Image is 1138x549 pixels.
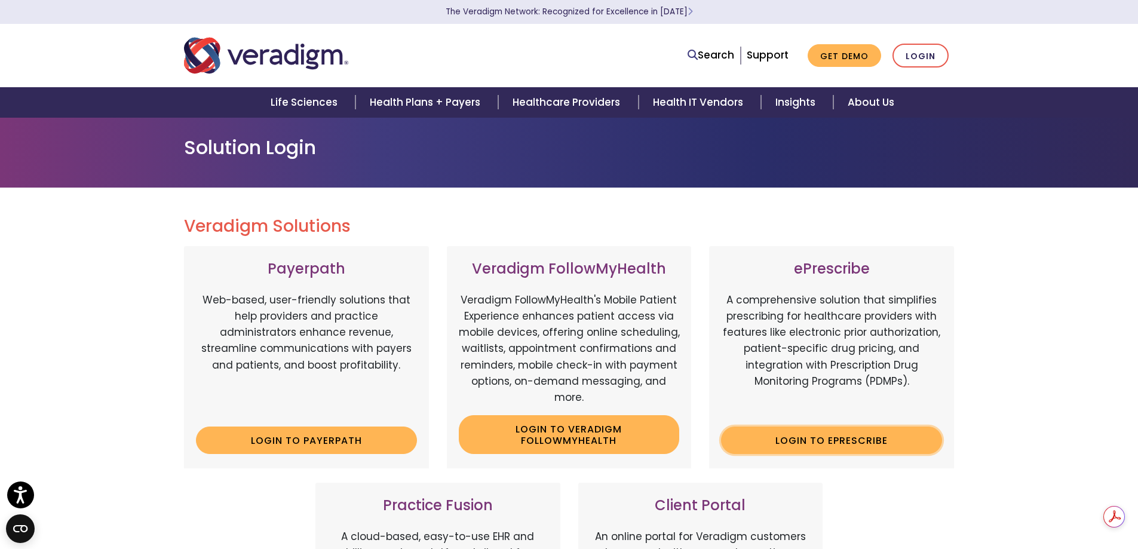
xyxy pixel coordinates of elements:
a: Login to Veradigm FollowMyHealth [459,415,680,454]
a: Search [688,47,734,63]
p: Web-based, user-friendly solutions that help providers and practice administrators enhance revenu... [196,292,417,418]
img: Veradigm logo [184,36,348,75]
a: Healthcare Providers [498,87,638,118]
h3: ePrescribe [721,260,942,278]
a: Life Sciences [256,87,355,118]
p: A comprehensive solution that simplifies prescribing for healthcare providers with features like ... [721,292,942,418]
button: Open CMP widget [6,514,35,543]
h3: Practice Fusion [327,497,548,514]
iframe: Drift Chat Widget [1054,513,1124,535]
a: Health Plans + Payers [355,87,498,118]
a: Login to ePrescribe [721,427,942,454]
a: Get Demo [808,44,881,68]
h2: Veradigm Solutions [184,216,955,237]
a: Health IT Vendors [639,87,761,118]
h3: Payerpath [196,260,417,278]
a: Login to Payerpath [196,427,417,454]
a: About Us [833,87,909,118]
p: Veradigm FollowMyHealth's Mobile Patient Experience enhances patient access via mobile devices, o... [459,292,680,406]
h3: Veradigm FollowMyHealth [459,260,680,278]
a: Insights [761,87,833,118]
a: Login [892,44,949,68]
a: Support [747,48,789,62]
span: Learn More [688,6,693,17]
a: The Veradigm Network: Recognized for Excellence in [DATE]Learn More [446,6,693,17]
h3: Client Portal [590,497,811,514]
h1: Solution Login [184,136,955,159]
